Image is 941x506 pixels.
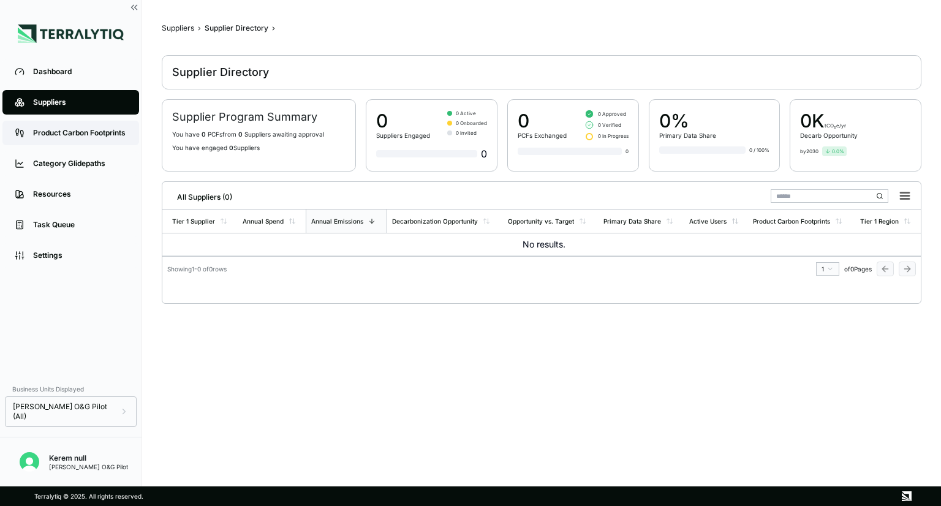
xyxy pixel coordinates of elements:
[49,453,128,463] div: Kerem null
[202,130,206,138] span: 0
[800,132,858,139] div: Decarb Opportunity
[33,128,127,138] div: Product Carbon Footprints
[33,189,127,199] div: Resources
[33,220,127,230] div: Task Queue
[825,123,846,129] span: tCO₂e/yr
[33,67,127,77] div: Dashboard
[598,121,621,129] span: 0 Verified
[229,144,233,151] span: 0
[659,132,716,139] div: Primary Data Share
[49,463,128,470] div: [PERSON_NAME] O&G Pilot
[172,65,269,80] div: Supplier Directory
[243,217,284,225] div: Annual Spend
[376,146,487,161] div: 0
[518,110,567,132] div: 0
[832,148,844,155] span: 0.0 %
[198,23,201,33] span: ›
[753,217,830,225] div: Product Carbon Footprints
[376,110,430,132] div: 0
[800,110,858,132] div: 0 K
[272,23,275,33] span: ›
[162,23,194,33] div: Suppliers
[625,148,629,155] div: 0
[167,265,227,273] div: Showing 1 - 0 of 0 rows
[518,132,567,139] div: PCFs Exchanged
[376,132,430,139] div: Suppliers Engaged
[456,119,487,127] span: 0 Onboarded
[162,233,921,256] td: No results.
[689,217,727,225] div: Active Users
[172,217,215,225] div: Tier 1 Supplier
[749,146,769,154] div: 0 / 100%
[33,251,127,260] div: Settings
[172,144,346,151] p: You have engaged Suppliers
[13,402,119,421] span: [PERSON_NAME] O&G Pilot (All)
[172,130,346,138] p: You have PCF s from Supplier s awaiting approval
[5,382,137,396] div: Business Units Displayed
[860,217,899,225] div: Tier 1 Region
[456,129,477,137] span: 0 Invited
[659,110,716,132] div: 0%
[205,23,268,33] div: Supplier Directory
[15,447,44,477] button: Open user button
[816,262,839,276] button: 1
[800,148,818,155] div: by 2030
[598,132,629,140] span: 0 In Progress
[508,217,574,225] div: Opportunity vs. Target
[603,217,661,225] div: Primary Data Share
[18,25,124,43] img: Logo
[822,265,834,273] div: 1
[456,110,476,117] span: 0 Active
[844,265,872,273] span: of 0 Pages
[598,110,626,118] span: 0 Approved
[20,452,39,472] img: Kerem
[238,130,243,138] span: 0
[33,159,127,168] div: Category Glidepaths
[392,217,478,225] div: Decarbonization Opportunity
[172,110,346,124] h2: Supplier Program Summary
[33,97,127,107] div: Suppliers
[167,187,232,202] div: All Suppliers (0)
[311,217,363,225] div: Annual Emissions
